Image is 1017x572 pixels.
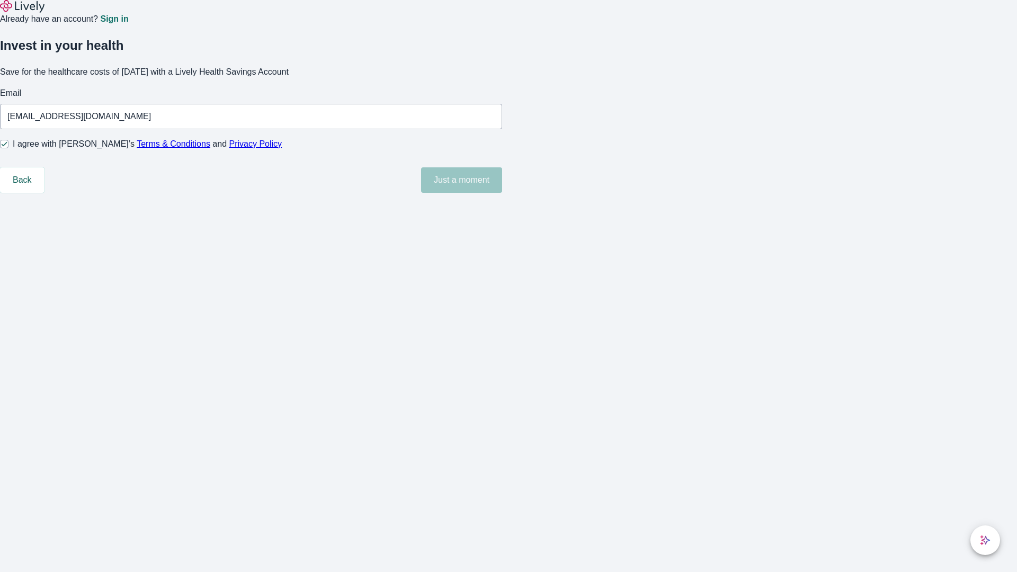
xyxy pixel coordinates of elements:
svg: Lively AI Assistant [980,535,991,546]
span: I agree with [PERSON_NAME]’s and [13,138,282,150]
a: Sign in [100,15,128,23]
button: chat [970,525,1000,555]
a: Privacy Policy [229,139,282,148]
a: Terms & Conditions [137,139,210,148]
